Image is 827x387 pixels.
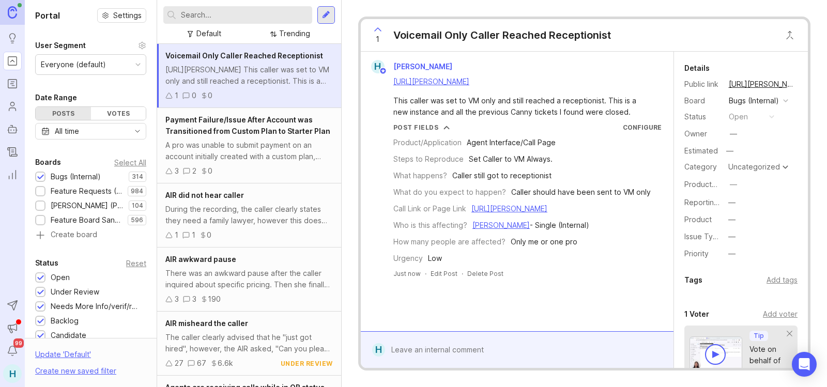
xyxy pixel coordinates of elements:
div: Feature Board Sandbox [DATE] [51,214,122,226]
div: — [728,214,736,225]
div: Posts [36,107,91,120]
span: [PERSON_NAME] [393,62,452,71]
div: Edit Post [431,269,457,278]
div: This caller was set to VM only and still reached a receptionist. This is a new instance and all t... [393,95,653,118]
div: 0 [192,90,196,101]
div: — [730,179,737,190]
div: Add tags [767,274,798,286]
button: Close button [779,25,800,45]
div: Feature Requests (Internal) [51,185,122,197]
div: H [371,60,385,73]
div: Status [684,111,721,122]
div: 3 [175,165,179,177]
a: Changelog [3,143,22,161]
div: Delete Post [467,269,503,278]
div: 1 Voter [684,308,709,320]
img: member badge [379,67,387,75]
button: Send to Autopilot [3,296,22,315]
div: 0 [208,165,212,177]
p: 984 [131,187,143,195]
div: Add voter [763,308,798,320]
div: — [728,197,736,208]
span: 99 [13,338,24,348]
div: 0 [207,229,211,241]
a: Portal [3,52,22,70]
p: 314 [132,173,143,181]
div: Low [428,253,442,264]
a: Create board [35,231,146,240]
div: What happens? [393,170,447,181]
div: Estimated [684,147,718,154]
div: Steps to Reproduce [393,153,464,165]
div: Candidate [51,330,86,341]
div: open [729,111,748,122]
div: — [723,144,737,158]
div: Public link [684,79,721,90]
div: under review [281,359,333,368]
div: Set Caller to VM Always. [469,153,553,165]
div: Reset [126,260,146,266]
a: AIR awkward pauseThere was an awkward pause after the caller inquired about specific pricing. The... [157,247,341,312]
span: Just now [393,269,421,278]
div: There was an awkward pause after the caller inquired about specific pricing. Then she finally ask... [165,268,333,290]
div: [PERSON_NAME] (Public) [51,200,124,211]
div: 2 [192,165,196,177]
div: Uncategorized [728,163,780,171]
div: Caller still got to receptionist [452,170,552,181]
div: - Single (Internal) [472,220,589,231]
svg: toggle icon [129,127,146,135]
div: — [728,231,736,242]
button: Post Fields [393,123,450,132]
div: 67 [197,358,206,369]
div: 3 [192,293,196,305]
a: Roadmaps [3,74,22,93]
div: Post Fields [393,123,439,132]
div: Bugs (Internal) [51,171,101,182]
a: Payment Failure/Issue After Account was Transitioned from Custom Plan to Starter PlanA pro was un... [157,108,341,183]
button: H [3,364,22,383]
a: Users [3,97,22,116]
div: 1 [175,90,178,101]
label: Reporting Team [684,198,740,207]
a: Ideas [3,29,22,48]
div: Board [684,95,721,106]
img: video-thumbnail-vote-d41b83416815613422e2ca741bf692cc.jpg [690,336,742,371]
p: Tip [754,332,764,340]
div: Vote on behalf of your users [749,344,788,378]
div: Call Link or Page Link [393,203,466,214]
div: 3 [175,293,179,305]
div: [URL][PERSON_NAME] This caller was set to VM only and still reached a receptionist. This is a new... [165,64,333,87]
div: Needs More Info/verif/repro [51,301,141,312]
div: User Segment [35,39,86,52]
div: Votes [91,107,146,120]
div: Everyone (default) [41,59,106,70]
a: [PERSON_NAME] [472,221,530,229]
div: During the recording, the caller clearly states they need a family lawyer, however this does not ... [165,204,333,226]
div: H [372,343,385,357]
div: Default [196,28,221,39]
span: AIR did not hear caller [165,191,244,199]
div: Who is this affecting? [393,220,467,231]
div: Open Intercom Messenger [792,352,817,377]
div: Status [35,257,58,269]
div: 27 [175,358,183,369]
div: Boards [35,156,61,168]
a: [URL][PERSON_NAME] [393,77,469,86]
div: Category [684,161,721,173]
label: Priority [684,249,709,258]
div: 1 [175,229,178,241]
button: Announcements [3,319,22,337]
a: H[PERSON_NAME] [365,60,461,73]
div: Tags [684,274,702,286]
div: Create new saved filter [35,365,116,377]
a: AIR misheard the callerThe caller clearly advised that he "just got hired", however, the AIR aske... [157,312,341,376]
div: · [425,269,426,278]
span: 1 [376,34,379,45]
button: ProductboardID [727,178,740,191]
button: Settings [97,8,146,23]
span: Payment Failure/Issue After Account was Transitioned from Custom Plan to Starter Plan [165,115,330,135]
div: Select All [114,160,146,165]
img: Canny Home [8,6,17,18]
div: 6.6k [218,358,233,369]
